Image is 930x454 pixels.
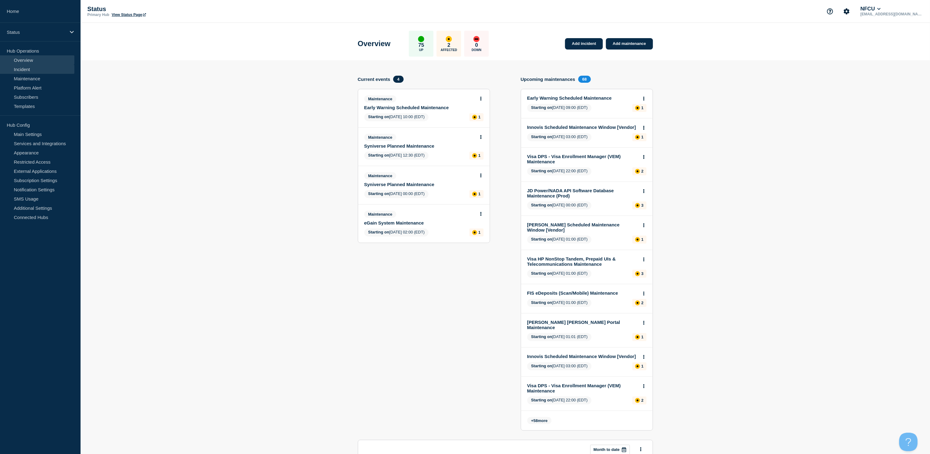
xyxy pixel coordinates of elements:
span: [DATE] 22:00 (EDT) [527,167,592,175]
span: [DATE] 10:00 (EDT) [364,113,429,121]
a: Early Warning Scheduled Maintenance [527,95,638,101]
p: 1 [641,106,643,110]
a: Innovis Scheduled Maintenance Window [Vendor] [527,125,638,130]
div: affected [635,335,640,340]
p: 1 [641,335,643,339]
span: [DATE] 00:00 (EDT) [364,190,429,198]
button: Support [824,5,837,18]
span: Starting on [531,105,552,110]
a: JD Power/NADA API Software Database Maintenance (Prod) [527,188,638,198]
div: affected [635,398,640,403]
div: affected [635,135,640,140]
div: down [473,36,480,42]
p: 2 [641,169,643,173]
div: affected [635,203,640,208]
p: Status [7,30,66,35]
span: Starting on [531,364,552,368]
a: Innovis Scheduled Maintenance Window [Vendor] [527,354,638,359]
span: Starting on [531,334,552,339]
span: Starting on [368,153,390,157]
p: 75 [418,42,424,48]
div: affected [635,271,640,276]
span: [DATE] 01:00 (EDT) [527,299,592,307]
span: 68 [578,76,591,83]
div: affected [472,115,477,120]
div: up [418,36,424,42]
a: Visa DPS - Visa Enrollment Manager (VEM) Maintenance [527,383,638,393]
a: FIS eDeposits (Scan/Mobile) Maintenance [527,290,638,296]
div: affected [635,364,640,369]
p: Month to date [594,447,620,452]
span: Starting on [531,169,552,173]
span: 4 [393,76,403,83]
span: Starting on [531,203,552,207]
span: Maintenance [364,95,397,102]
span: [DATE] 00:00 (EDT) [527,201,592,209]
span: [DATE] 12:30 (EDT) [364,152,429,160]
p: 1 [478,153,481,158]
p: Primary Hub [87,13,109,17]
span: [DATE] 02:00 (EDT) [364,229,429,237]
h1: Overview [358,39,391,48]
span: Starting on [531,134,552,139]
a: Syniverse Planned Maintenance [364,143,475,149]
div: affected [472,230,477,235]
div: affected [635,169,640,174]
h4: Upcoming maintenances [521,77,576,82]
span: [DATE] 01:00 (EDT) [527,270,592,278]
button: Account settings [840,5,853,18]
p: 1 [478,230,481,235]
span: Starting on [368,114,390,119]
div: affected [446,36,452,42]
h4: Current events [358,77,390,82]
span: [DATE] 01:00 (EDT) [527,236,592,244]
p: 1 [478,115,481,119]
span: Starting on [531,398,552,402]
span: Maintenance [364,211,397,218]
span: Maintenance [364,172,397,179]
p: 2 [641,398,643,403]
a: Visa HP NonStop Tandem, Prepaid UIs & Telecommunications Maintenance [527,256,638,267]
p: 2 [641,301,643,305]
p: 3 [641,271,643,276]
a: Early Warning Scheduled Maintenance [364,105,475,110]
a: [PERSON_NAME] Scheduled Maintenance Window [Vendor] [527,222,638,233]
span: + more [527,417,552,424]
p: 3 [641,203,643,208]
span: Starting on [368,230,390,234]
p: 2 [448,42,450,48]
span: [DATE] 01:01 (EDT) [527,333,592,341]
span: [DATE] 22:00 (EDT) [527,396,592,404]
span: Maintenance [364,134,397,141]
p: 1 [478,192,481,196]
a: [PERSON_NAME] [PERSON_NAME] Portal Maintenance [527,320,638,330]
p: 1 [641,135,643,139]
a: Syniverse Planned Maintenance [364,182,475,187]
p: Status [87,6,210,13]
span: 58 [533,418,538,423]
button: NFCU [859,6,882,12]
span: Starting on [531,271,552,276]
a: Visa DPS - Visa Enrollment Manager (VEM) Maintenance [527,154,638,164]
a: Add maintenance [606,38,653,50]
a: Add incident [565,38,603,50]
div: affected [635,106,640,110]
p: 0 [475,42,478,48]
span: [DATE] 03:00 (EDT) [527,133,592,141]
span: Starting on [531,300,552,305]
p: Up [419,48,423,52]
div: affected [472,153,477,158]
span: [DATE] 09:00 (EDT) [527,104,592,112]
p: 1 [641,237,643,242]
p: [EMAIL_ADDRESS][DOMAIN_NAME] [859,12,923,16]
p: Down [472,48,481,52]
p: 1 [641,364,643,368]
a: eGain System Maintenance [364,220,475,225]
span: Starting on [531,237,552,241]
div: affected [472,192,477,197]
div: affected [635,301,640,305]
div: affected [635,237,640,242]
iframe: Help Scout Beacon - Open [899,433,918,451]
a: View Status Page [112,13,146,17]
span: [DATE] 03:00 (EDT) [527,362,592,370]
